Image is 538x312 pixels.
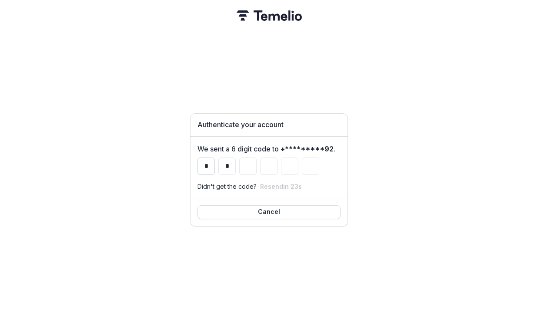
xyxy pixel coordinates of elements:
[260,183,302,190] button: Resendin 23s
[197,144,335,154] label: We sent a 6 digit code to .
[237,10,302,21] img: Temelio
[197,205,341,219] button: Cancel
[197,158,215,175] input: Please enter your pin code
[239,158,257,175] input: Please enter your pin code
[260,158,277,175] input: Please enter your pin code
[302,158,319,175] input: Please enter your pin code
[281,158,298,175] input: Please enter your pin code
[197,182,257,191] p: Didn't get the code?
[197,121,341,129] h1: Authenticate your account
[218,158,236,175] input: Please enter your pin code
